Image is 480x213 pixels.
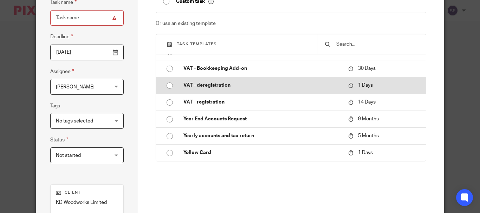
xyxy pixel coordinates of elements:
[50,45,124,60] input: Pick a date
[56,119,93,124] span: No tags selected
[358,133,379,138] span: 5 Months
[336,40,419,48] input: Search...
[50,102,60,109] label: Tags
[183,149,341,156] p: Yellow Card
[358,151,373,155] span: 1 Days
[50,67,74,75] label: Assignee
[56,85,95,89] span: [PERSON_NAME]
[183,115,341,122] p: Year End Accounts Request
[177,42,217,46] span: Task templates
[156,20,426,27] p: Or use an existing template
[50,136,68,144] label: Status
[183,82,341,89] p: VAT - deregistration
[183,65,341,72] p: VAT - Bookkeeping Add-on
[56,199,118,206] p: KD Woodworks Limited
[358,83,373,88] span: 1 Days
[50,33,73,41] label: Deadline
[183,132,341,139] p: Yearly accounts and tax return
[56,190,118,195] p: Client
[56,153,81,158] span: Not started
[358,117,379,121] span: 9 Months
[50,10,124,26] input: Task name
[183,99,341,106] p: VAT - registration
[358,100,376,105] span: 14 Days
[358,66,376,71] span: 30 Days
